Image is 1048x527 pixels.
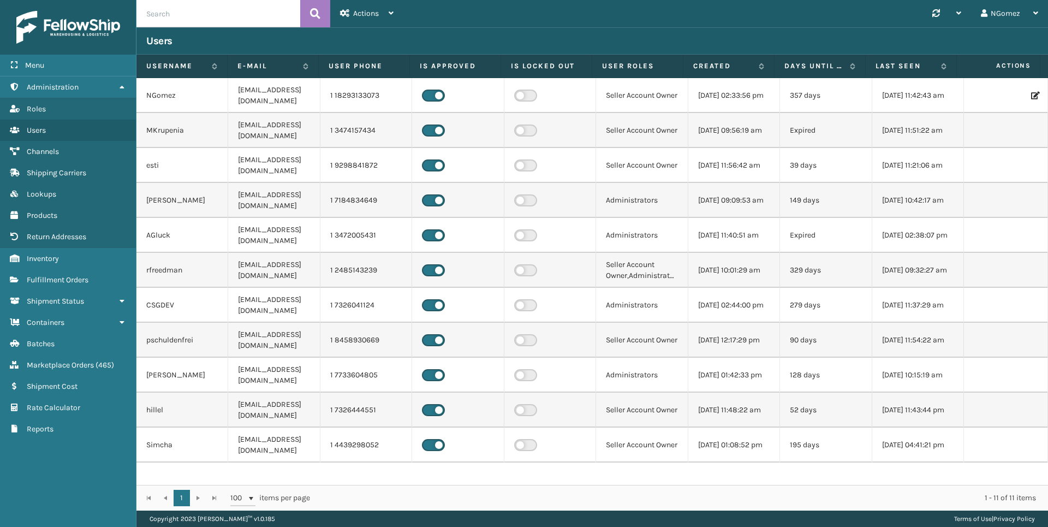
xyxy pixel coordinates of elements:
[150,511,275,527] p: Copyright 2023 [PERSON_NAME]™ v 1.0.185
[420,61,491,71] label: Is Approved
[237,61,297,71] label: E-mail
[596,253,688,288] td: Seller Account Owner,Administrators
[688,323,780,358] td: [DATE] 12:17:29 pm
[228,148,320,183] td: [EMAIL_ADDRESS][DOMAIN_NAME]
[136,428,228,463] td: Simcha
[320,218,412,253] td: 1 3472005431
[780,393,872,428] td: 52 days
[688,288,780,323] td: [DATE] 02:44:00 pm
[136,113,228,148] td: MKrupenia
[16,11,120,44] img: logo
[27,382,78,391] span: Shipment Cost
[230,493,247,504] span: 100
[320,323,412,358] td: 1 8458930669
[27,168,86,177] span: Shipping Carriers
[136,253,228,288] td: rfreedman
[872,288,964,323] td: [DATE] 11:37:29 am
[780,323,872,358] td: 90 days
[688,393,780,428] td: [DATE] 11:48:22 am
[872,113,964,148] td: [DATE] 11:51:22 am
[27,339,55,348] span: Batches
[596,218,688,253] td: Administrators
[596,183,688,218] td: Administrators
[228,218,320,253] td: [EMAIL_ADDRESS][DOMAIN_NAME]
[25,61,44,70] span: Menu
[146,61,206,71] label: Username
[136,323,228,358] td: pschuldenfrei
[27,104,46,114] span: Roles
[596,428,688,463] td: Seller Account Owner
[228,78,320,113] td: [EMAIL_ADDRESS][DOMAIN_NAME]
[136,358,228,393] td: [PERSON_NAME]
[1031,92,1038,99] i: Edit
[325,493,1036,504] div: 1 - 11 of 11 items
[320,393,412,428] td: 1 7326444551
[27,190,56,199] span: Lookups
[27,318,64,327] span: Containers
[596,148,688,183] td: Seller Account Owner
[136,393,228,428] td: hillel
[228,183,320,218] td: [EMAIL_ADDRESS][DOMAIN_NAME]
[596,78,688,113] td: Seller Account Owner
[602,61,673,71] label: User Roles
[320,78,412,113] td: 1 18293133073
[96,360,114,370] span: ( 465 )
[780,78,872,113] td: 357 days
[511,61,582,71] label: Is Locked Out
[688,218,780,253] td: [DATE] 11:40:51 am
[780,183,872,218] td: 149 days
[872,358,964,393] td: [DATE] 10:15:19 am
[27,232,86,241] span: Return Addresses
[228,428,320,463] td: [EMAIL_ADDRESS][DOMAIN_NAME]
[320,148,412,183] td: 1 9298841872
[320,253,412,288] td: 1 2485143239
[27,297,84,306] span: Shipment Status
[596,288,688,323] td: Administrators
[27,360,94,370] span: Marketplace Orders
[688,183,780,218] td: [DATE] 09:09:53 am
[27,211,57,220] span: Products
[688,148,780,183] td: [DATE] 11:56:42 am
[960,57,1038,75] span: Actions
[876,61,936,71] label: Last Seen
[320,183,412,218] td: 1 7184834649
[596,393,688,428] td: Seller Account Owner
[688,253,780,288] td: [DATE] 10:01:29 am
[872,393,964,428] td: [DATE] 11:43:44 pm
[228,113,320,148] td: [EMAIL_ADDRESS][DOMAIN_NAME]
[27,126,46,135] span: Users
[320,288,412,323] td: 1 7326041124
[993,515,1035,523] a: Privacy Policy
[320,113,412,148] td: 1 3474157434
[780,113,872,148] td: Expired
[136,183,228,218] td: [PERSON_NAME]
[780,428,872,463] td: 195 days
[596,358,688,393] td: Administrators
[228,358,320,393] td: [EMAIL_ADDRESS][DOMAIN_NAME]
[228,253,320,288] td: [EMAIL_ADDRESS][DOMAIN_NAME]
[228,393,320,428] td: [EMAIL_ADDRESS][DOMAIN_NAME]
[320,428,412,463] td: 1 4439298052
[693,61,753,71] label: Created
[146,34,172,48] h3: Users
[136,218,228,253] td: AGluck
[136,78,228,113] td: NGomez
[27,403,80,412] span: Rate Calculator
[688,428,780,463] td: [DATE] 01:08:52 pm
[780,288,872,323] td: 279 days
[230,490,310,506] span: items per page
[353,9,379,18] span: Actions
[688,78,780,113] td: [DATE] 02:33:56 pm
[872,148,964,183] td: [DATE] 11:21:06 am
[27,82,79,92] span: Administration
[872,183,964,218] td: [DATE] 10:42:17 am
[228,323,320,358] td: [EMAIL_ADDRESS][DOMAIN_NAME]
[27,254,59,263] span: Inventory
[27,147,59,156] span: Channels
[688,358,780,393] td: [DATE] 01:42:33 pm
[27,424,53,434] span: Reports
[329,61,400,71] label: User phone
[780,218,872,253] td: Expired
[872,218,964,253] td: [DATE] 02:38:07 pm
[136,288,228,323] td: CSGDEV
